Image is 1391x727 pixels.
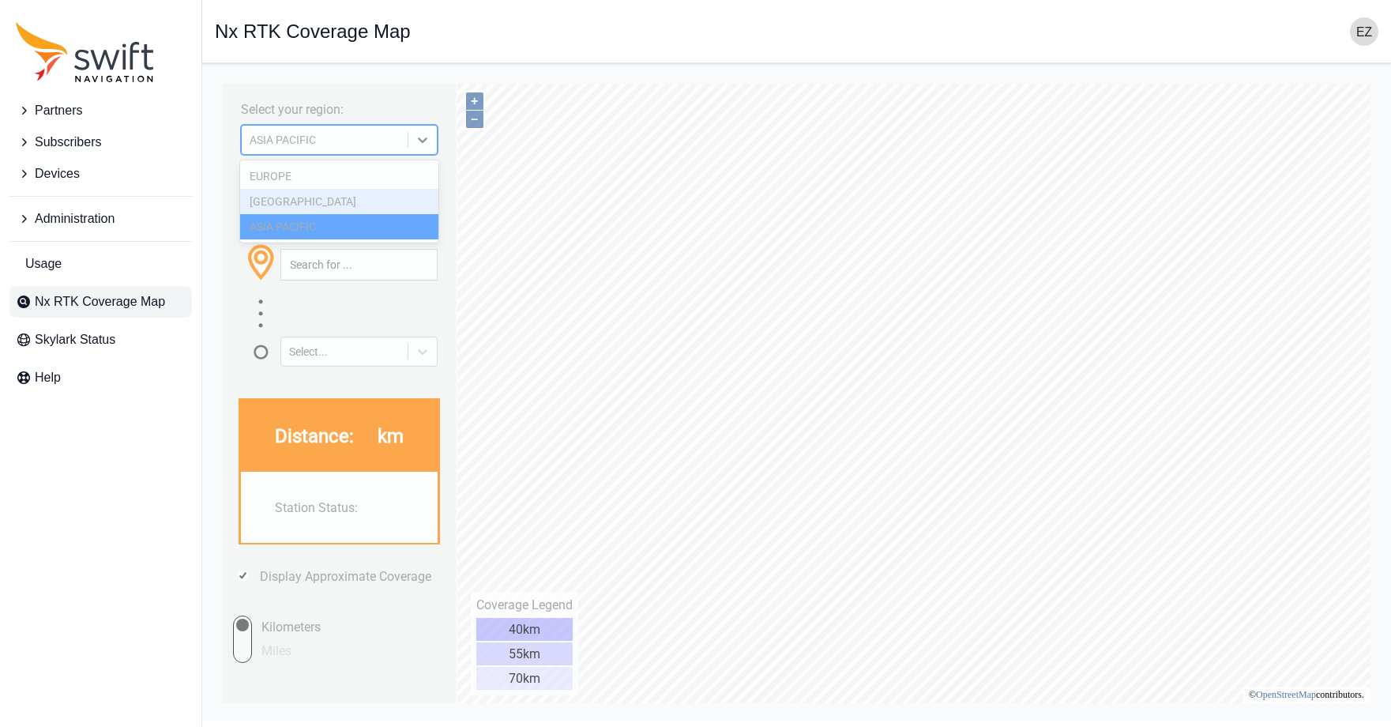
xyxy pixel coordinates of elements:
[35,164,80,183] span: Devices
[35,330,115,349] span: Skylark Status
[1041,613,1101,624] a: OpenStreetMap
[35,133,101,152] span: Subscribers
[35,292,165,311] span: Nx RTK Coverage Map
[9,126,192,158] button: Subscribers
[1350,17,1378,46] img: user photo
[9,324,192,356] a: Skylark Status
[215,22,411,41] h1: Nx RTK Coverage Map
[35,101,82,120] span: Partners
[215,76,1378,708] iframe: RTK Map
[9,95,192,126] button: Partners
[261,522,358,537] div: Coverage Legend
[9,158,192,190] button: Devices
[35,368,61,387] span: Help
[1034,613,1149,624] li: © contributors.
[261,567,358,590] div: 55km
[9,248,192,280] a: Usage
[25,254,62,273] span: Usage
[9,286,192,318] a: Nx RTK Coverage Map
[261,542,358,565] div: 40km
[9,203,192,235] button: Administration
[261,591,358,614] div: 70km
[35,209,115,228] span: Administration
[9,362,192,394] a: Help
